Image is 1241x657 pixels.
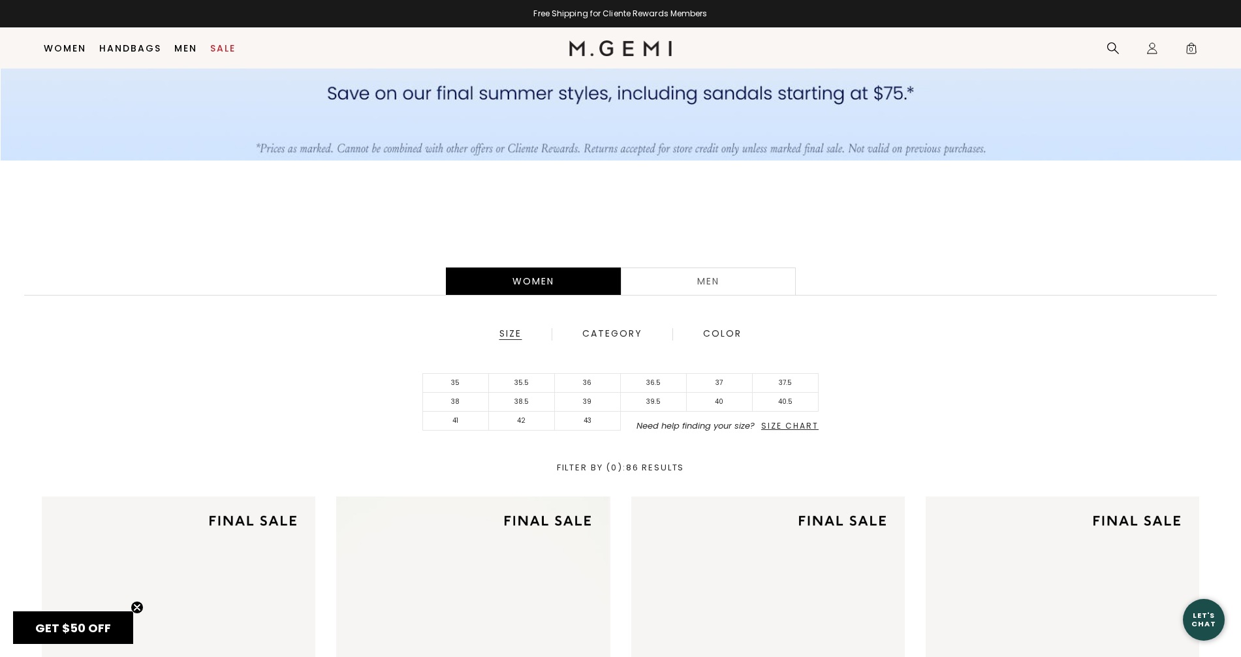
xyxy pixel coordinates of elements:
li: 35.5 [489,374,555,393]
li: 39 [555,393,621,412]
li: 35 [423,374,489,393]
div: Let's Chat [1183,611,1225,628]
div: Women [446,267,621,295]
li: 42 [489,412,555,431]
span: 0 [1185,44,1198,57]
li: 38 [423,393,489,412]
li: 38.5 [489,393,555,412]
li: 40 [687,393,753,412]
div: Size [499,328,522,340]
a: Men [621,267,796,295]
li: 41 [423,412,489,431]
img: final sale tag [787,504,897,538]
a: Handbags [99,43,161,53]
img: final sale tag [1082,504,1191,538]
li: 37 [687,374,753,393]
a: Women [44,43,86,53]
span: GET $50 OFF [35,620,111,636]
div: Filter By (0) : 86 Results [16,463,1225,472]
li: 39.5 [621,393,687,412]
img: final sale tag [493,504,603,538]
li: 36 [555,374,621,393]
li: 40.5 [753,393,819,412]
div: Color [702,328,742,340]
div: GET $50 OFFClose teaser [13,611,133,644]
li: Need help finding your size? [621,421,819,431]
div: Category [582,328,643,340]
li: 37.5 [753,374,819,393]
li: 36.5 [621,374,687,393]
img: final sale tag [198,504,307,538]
a: Sale [210,43,236,53]
a: Men [174,43,197,53]
span: Size Chart [761,420,819,431]
button: Close teaser [131,601,144,614]
img: M.Gemi [569,40,672,56]
li: 43 [555,412,621,431]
